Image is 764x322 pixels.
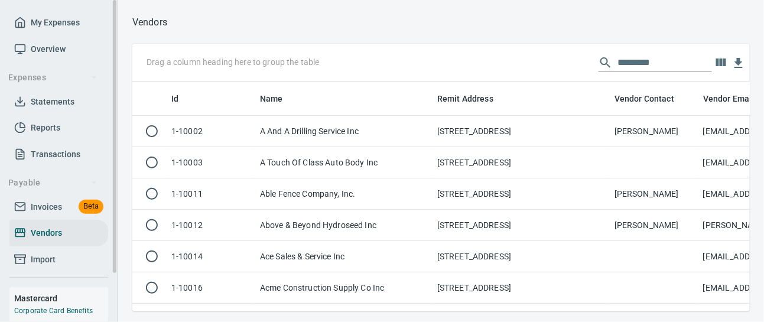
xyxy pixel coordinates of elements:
td: [PERSON_NAME] [610,116,698,147]
nav: breadcrumb [132,15,167,30]
span: Payable [8,175,97,190]
a: Vendors [9,220,108,246]
span: Name [260,92,283,106]
span: Overview [31,42,66,57]
span: Vendor Contact [615,92,674,106]
td: [STREET_ADDRESS] [433,116,610,147]
td: 1-10014 [167,241,255,272]
td: A And A Drilling Service Inc [255,116,433,147]
td: [STREET_ADDRESS] [433,272,610,304]
td: Acme Construction Supply Co Inc [255,272,433,304]
span: Vendors [31,226,62,240]
span: Statements [31,95,74,109]
button: Choose columns to display [712,54,730,71]
td: 1-10011 [167,178,255,210]
a: Statements [9,89,108,115]
span: Id [171,92,194,106]
td: 1-10002 [167,116,255,147]
span: Expenses [8,70,97,85]
td: 1-10012 [167,210,255,241]
button: Payable [4,172,102,194]
span: Import [31,252,56,267]
span: Vendor Contact [615,92,690,106]
a: My Expenses [9,9,108,36]
span: Vendor Email [703,92,755,106]
button: Download Table [730,54,747,72]
td: [PERSON_NAME] [610,178,698,210]
a: Import [9,246,108,273]
span: Name [260,92,298,106]
span: Id [171,92,178,106]
td: Able Fence Company, Inc. [255,178,433,210]
h6: Mastercard [14,292,108,305]
span: Reports [31,121,60,135]
button: Expenses [4,67,102,89]
td: [STREET_ADDRESS] [433,178,610,210]
p: Vendors [132,15,167,30]
td: [STREET_ADDRESS] [433,241,610,272]
td: [STREET_ADDRESS] [433,147,610,178]
span: Beta [79,200,103,213]
a: Transactions [9,141,108,168]
p: Drag a column heading here to group the table [147,56,320,68]
td: Above & Beyond Hydroseed Inc [255,210,433,241]
td: [PERSON_NAME] [610,210,698,241]
a: Corporate Card Benefits [14,307,93,315]
td: 1-10016 [167,272,255,304]
span: Remit Address [437,92,493,106]
span: Remit Address [437,92,509,106]
span: My Expenses [31,15,80,30]
td: Ace Sales & Service Inc [255,241,433,272]
td: 1-10003 [167,147,255,178]
td: [STREET_ADDRESS] [433,210,610,241]
td: A Touch Of Class Auto Body Inc [255,147,433,178]
a: Overview [9,36,108,63]
a: Reports [9,115,108,141]
a: InvoicesBeta [9,194,108,220]
span: Transactions [31,147,80,162]
span: Invoices [31,200,62,214]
